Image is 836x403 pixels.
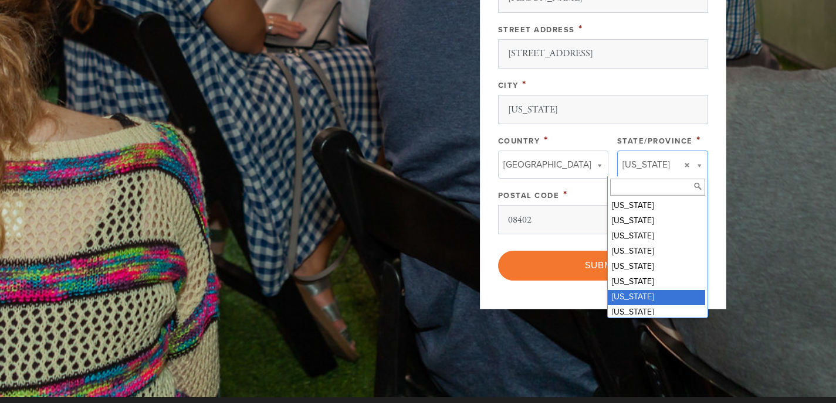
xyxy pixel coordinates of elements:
[608,290,705,305] div: [US_STATE]
[608,214,705,229] div: [US_STATE]
[608,259,705,275] div: [US_STATE]
[608,229,705,244] div: [US_STATE]
[608,305,705,320] div: [US_STATE]
[608,199,705,214] div: [US_STATE]
[608,275,705,290] div: [US_STATE]
[608,244,705,259] div: [US_STATE]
